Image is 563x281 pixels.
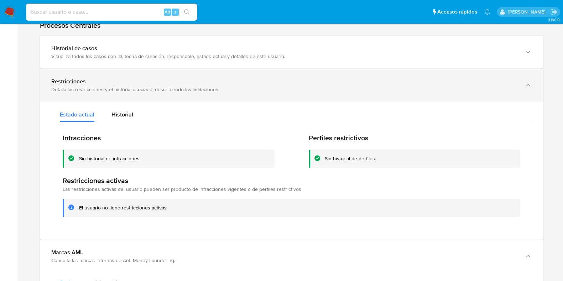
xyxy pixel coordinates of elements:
[40,69,543,102] button: RestriccionesDetalla las restricciones y el historial asociado, describiendo las limitaciones.
[174,9,176,15] span: s
[51,86,517,93] div: Detalla las restricciones y el historial asociado, describiendo las limitaciones.
[484,9,490,15] a: Notificaciones
[165,9,170,15] span: Alt
[179,7,194,17] button: search-icon
[550,8,558,16] a: Salir
[40,102,543,240] div: RestriccionesDetalla las restricciones y el historial asociado, describiendo las limitaciones.
[548,17,559,22] span: 3.160.0
[26,7,197,17] input: Buscar usuario o caso...
[51,78,517,85] div: Restricciones
[507,9,548,15] p: camilafernanda.paredessaldano@mercadolibre.cl
[40,21,543,30] h1: Procesos Centrales
[437,8,477,16] span: Accesos rápidos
